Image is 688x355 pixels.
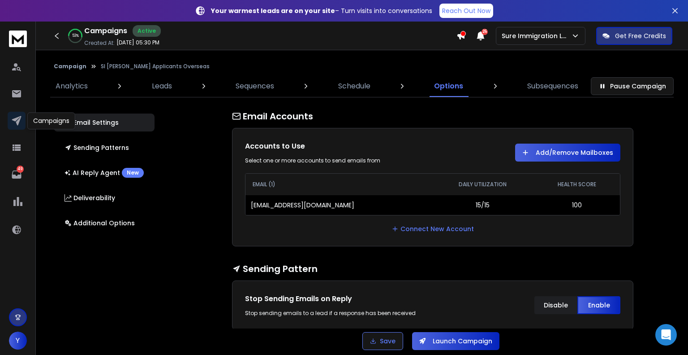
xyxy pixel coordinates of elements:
p: 53 % [72,33,79,39]
p: Get Free Credits [615,31,666,40]
p: Reach Out Now [442,6,490,15]
div: Active [133,25,161,37]
button: Email Settings [54,114,155,131]
h1: Stop Sending Emails on Reply [245,294,424,304]
h1: Accounts to Use [245,141,424,152]
a: Analytics [50,75,93,97]
a: Connect New Account [391,224,474,233]
button: Save [362,332,403,350]
button: Enable [577,296,620,314]
p: 49 [17,166,24,173]
a: Leads [146,75,177,97]
a: Subsequences [522,75,584,97]
p: Leads [152,81,172,92]
a: Options [429,75,469,97]
strong: Your warmest leads are on your site [211,6,335,15]
a: Schedule [333,75,376,97]
p: Created At: [84,39,115,47]
img: logo [9,31,27,47]
div: Open Intercom Messenger [655,324,677,346]
p: [EMAIL_ADDRESS][DOMAIN_NAME] [251,201,354,210]
td: 15/15 [432,195,533,215]
h1: Campaigns [84,26,127,36]
button: Add/Remove Mailboxes [515,144,620,162]
p: Options [434,81,463,92]
td: 100 [533,195,620,215]
p: Subsequences [527,81,578,92]
p: Email Settings [64,118,119,127]
button: Campaign [54,63,86,70]
p: Additional Options [64,219,135,228]
p: SI [PERSON_NAME] Applicants Overseas [101,63,210,70]
th: EMAIL (1) [245,174,432,195]
a: Sequences [230,75,279,97]
button: AI Reply AgentNew [54,164,155,182]
span: 25 [482,29,488,35]
button: Y [9,332,27,350]
p: [DATE] 05:30 PM [116,39,159,46]
p: Sending Patterns [64,143,129,152]
div: Select one or more accounts to send emails from [245,157,424,164]
p: Analytics [56,81,88,92]
button: Get Free Credits [596,27,672,45]
button: Sending Patterns [54,139,155,157]
p: AI Reply Agent [64,168,144,178]
a: 49 [8,166,26,184]
button: Launch Campaign [412,332,499,350]
div: Campaigns [27,112,75,129]
th: HEALTH SCORE [533,174,620,195]
p: Sure Immigration LTD [502,31,571,40]
p: Schedule [338,81,370,92]
a: Reach Out Now [439,4,493,18]
h1: Sending Pattern [232,263,633,275]
div: New [122,168,144,178]
h1: Email Accounts [232,110,633,123]
button: Pause Campaign [591,77,674,95]
button: Deliverability [54,189,155,207]
p: Deliverability [64,193,115,202]
div: Stop sending emails to a lead if a response has been received [245,310,424,317]
button: Disable [534,296,577,314]
p: – Turn visits into conversations [211,6,432,15]
button: Additional Options [54,214,155,232]
th: DAILY UTILIZATION [432,174,533,195]
p: Sequences [236,81,274,92]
